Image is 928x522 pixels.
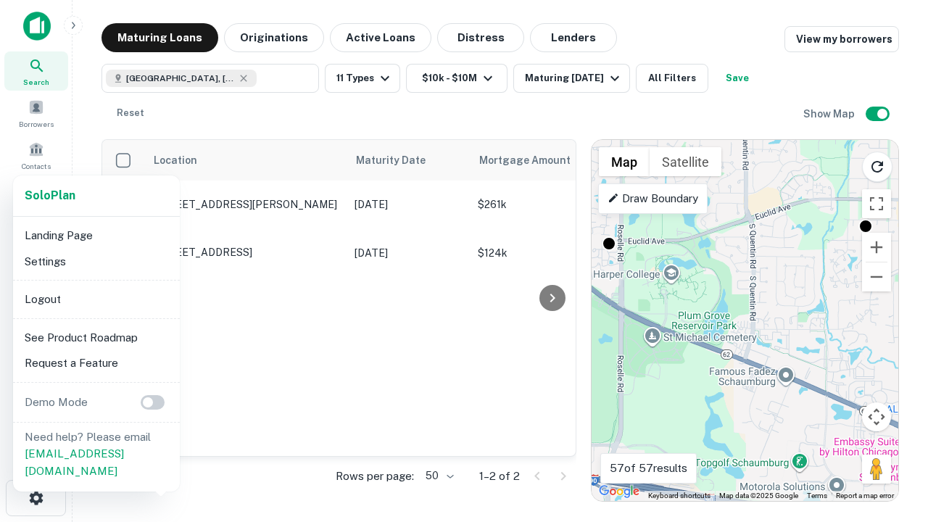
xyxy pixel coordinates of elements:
strong: Solo Plan [25,188,75,202]
a: SoloPlan [25,187,75,204]
iframe: Chat Widget [855,406,928,476]
li: Landing Page [19,223,174,249]
li: Settings [19,249,174,275]
li: See Product Roadmap [19,325,174,351]
p: Need help? Please email [25,428,168,480]
li: Request a Feature [19,350,174,376]
p: Demo Mode [19,394,94,411]
a: [EMAIL_ADDRESS][DOMAIN_NAME] [25,447,124,477]
li: Logout [19,286,174,312]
